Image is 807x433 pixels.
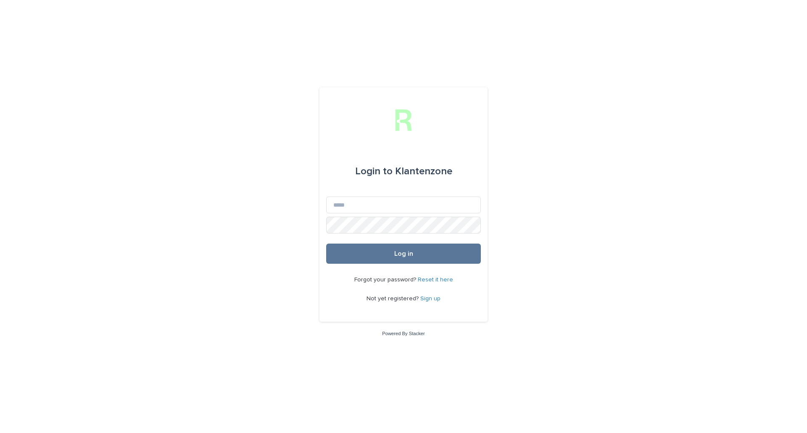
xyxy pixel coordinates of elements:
[326,244,481,264] button: Log in
[394,250,413,257] span: Log in
[355,166,393,176] span: Login to
[367,296,420,302] span: Not yet registered?
[354,277,418,283] span: Forgot your password?
[420,296,440,302] a: Sign up
[382,331,425,336] a: Powered By Stacker
[355,160,452,183] div: Klantenzone
[418,277,453,283] a: Reset it here
[391,108,416,133] img: h2KIERbZRTK6FourSpbg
